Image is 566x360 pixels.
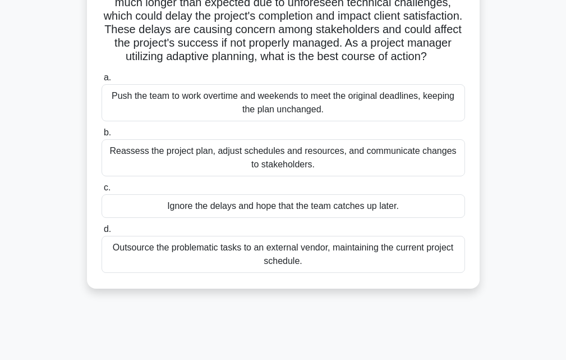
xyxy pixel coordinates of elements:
[102,139,465,176] div: Reassess the project plan, adjust schedules and resources, and communicate changes to stakeholders.
[104,127,111,137] span: b.
[102,194,465,218] div: Ignore the delays and hope that the team catches up later.
[104,224,111,234] span: d.
[102,236,465,273] div: Outsource the problematic tasks to an external vendor, maintaining the current project schedule.
[102,84,465,121] div: Push the team to work overtime and weekends to meet the original deadlines, keeping the plan unch...
[104,183,111,192] span: c.
[104,72,111,82] span: a.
